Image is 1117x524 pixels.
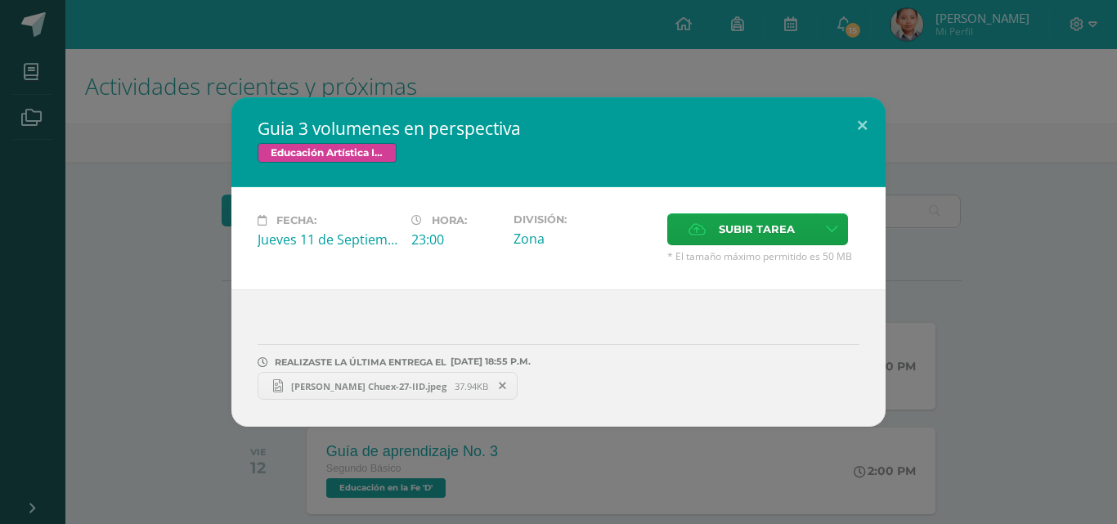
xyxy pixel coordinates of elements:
span: * El tamaño máximo permitido es 50 MB [667,249,859,263]
div: 23:00 [411,231,500,249]
span: Subir tarea [719,214,795,244]
label: División: [514,213,654,226]
button: Close (Esc) [839,97,886,153]
span: [PERSON_NAME] Chuex-27-IID.jpeg [283,380,455,392]
span: Educación Artística II, Artes Plásticas [258,143,397,163]
div: Jueves 11 de Septiembre [258,231,398,249]
h2: Guia 3 volumenes en perspectiva [258,117,859,140]
span: [DATE] 18:55 P.M. [446,361,531,362]
span: 37.94KB [455,380,488,392]
a: [PERSON_NAME] Chuex-27-IID.jpeg 37.94KB [258,372,518,400]
span: REALIZASTE LA ÚLTIMA ENTREGA EL [275,356,446,368]
span: Remover entrega [489,377,517,395]
span: Fecha: [276,214,316,226]
span: Hora: [432,214,467,226]
div: Zona [514,230,654,248]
